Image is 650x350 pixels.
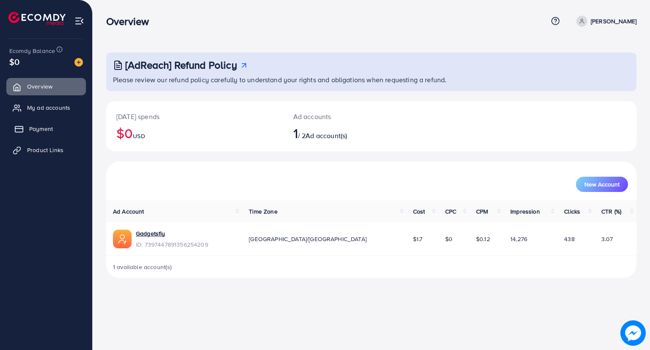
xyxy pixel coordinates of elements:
[445,235,452,243] span: $0
[584,181,620,187] span: New Account
[413,207,425,216] span: Cost
[476,235,490,243] span: $0.12
[27,146,63,154] span: Product Links
[293,123,298,143] span: 1
[6,142,86,158] a: Product Links
[306,131,347,140] span: Ad account(s)
[573,16,636,27] a: [PERSON_NAME]
[27,82,52,91] span: Overview
[113,230,132,248] img: ic-ads-acc.e4c84228.svg
[293,125,405,141] h2: / 2
[6,78,86,95] a: Overview
[136,240,208,249] span: ID: 7397447891356254209
[8,12,66,25] img: logo
[601,235,613,243] span: 3.07
[116,125,273,141] h2: $0
[293,111,405,122] p: Ad accounts
[564,235,574,243] span: 438
[576,177,628,192] button: New Account
[9,56,19,68] span: $0
[74,58,83,67] img: image
[113,207,144,216] span: Ad Account
[113,263,172,271] span: 1 available account(s)
[564,207,580,216] span: Clicks
[510,207,540,216] span: Impression
[476,207,488,216] span: CPM
[445,207,456,216] span: CPC
[249,207,277,216] span: Time Zone
[113,75,631,85] p: Please review our refund policy carefully to understand your rights and obligations when requesti...
[249,235,366,243] span: [GEOGRAPHIC_DATA]/[GEOGRAPHIC_DATA]
[136,229,165,238] a: Gadgetsfiy
[623,323,644,344] img: image
[27,103,70,112] span: My ad accounts
[6,120,86,137] a: Payment
[591,16,636,26] p: [PERSON_NAME]
[413,235,423,243] span: $1.7
[29,125,53,133] span: Payment
[106,15,156,28] h3: Overview
[601,207,621,216] span: CTR (%)
[6,99,86,116] a: My ad accounts
[510,235,527,243] span: 14,276
[125,59,237,71] h3: [AdReach] Refund Policy
[116,111,273,122] p: [DATE] spends
[9,47,55,55] span: Ecomdy Balance
[133,132,145,140] span: USD
[74,16,84,26] img: menu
